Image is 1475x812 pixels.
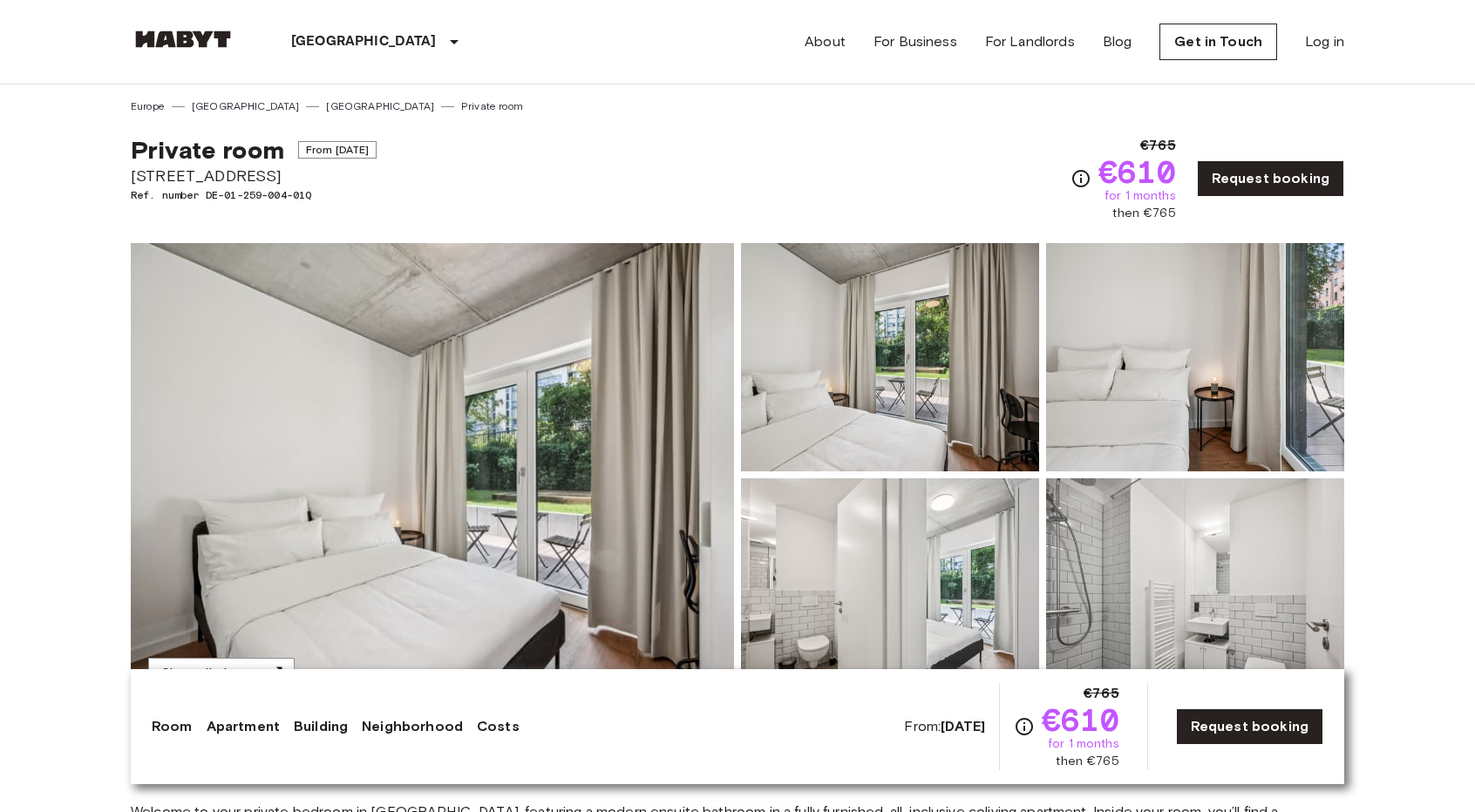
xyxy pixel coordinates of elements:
span: €765 [1084,683,1119,704]
span: €765 [1140,135,1176,156]
a: Europe [131,98,165,114]
a: About [805,31,846,52]
a: Blog [1103,31,1132,52]
a: Neighborhood [362,716,463,737]
svg: Check cost overview for full price breakdown. Please note that discounts apply to new joiners onl... [1071,168,1091,189]
b: [DATE] [941,718,985,734]
span: €610 [1098,156,1176,187]
img: Marketing picture of unit DE-01-259-004-01Q [131,243,734,707]
img: Habyt [131,30,235,48]
a: Apartment [207,716,280,737]
a: For Business [873,31,957,52]
span: [STREET_ADDRESS] [131,165,377,187]
a: Costs [477,716,520,737]
a: Log in [1305,31,1344,52]
img: Picture of unit DE-01-259-004-01Q [741,478,1039,707]
span: for 1 months [1105,187,1176,205]
img: Picture of unit DE-01-259-004-01Q [1046,243,1344,471]
a: [GEOGRAPHIC_DATA] [326,98,434,114]
span: From [DATE] [298,141,377,159]
a: Request booking [1176,708,1323,745]
span: Ref. number DE-01-259-004-01Q [131,187,377,203]
span: From: [904,717,985,736]
img: Picture of unit DE-01-259-004-01Q [1046,478,1344,707]
a: Request booking [1197,160,1344,197]
span: for 1 months [1048,735,1119,753]
a: Private room [461,98,523,114]
a: For Landlords [985,31,1075,52]
a: Get in Touch [1159,24,1277,60]
span: then €765 [1056,753,1118,770]
svg: Check cost overview for full price breakdown. Please note that discounts apply to new joiners onl... [1014,716,1035,737]
img: Picture of unit DE-01-259-004-01Q [741,243,1039,471]
a: [GEOGRAPHIC_DATA] [192,98,300,114]
span: €610 [1042,704,1119,735]
span: Private room [131,135,284,165]
a: Room [152,716,193,737]
button: Show all photos [148,658,295,690]
a: Building [294,716,348,737]
span: then €765 [1112,205,1175,222]
p: [GEOGRAPHIC_DATA] [291,31,437,52]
